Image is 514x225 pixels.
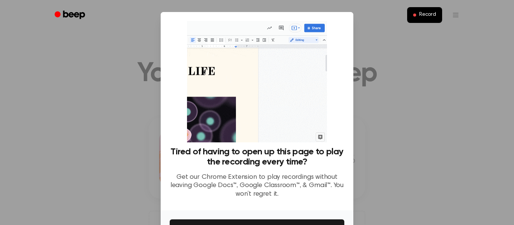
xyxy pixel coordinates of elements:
[170,173,344,199] p: Get our Chrome Extension to play recordings without leaving Google Docs™, Google Classroom™, & Gm...
[170,147,344,167] h3: Tired of having to open up this page to play the recording every time?
[407,7,442,23] button: Record
[49,8,92,23] a: Beep
[419,12,436,18] span: Record
[447,6,465,24] button: Open menu
[187,21,327,142] img: Beep extension in action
